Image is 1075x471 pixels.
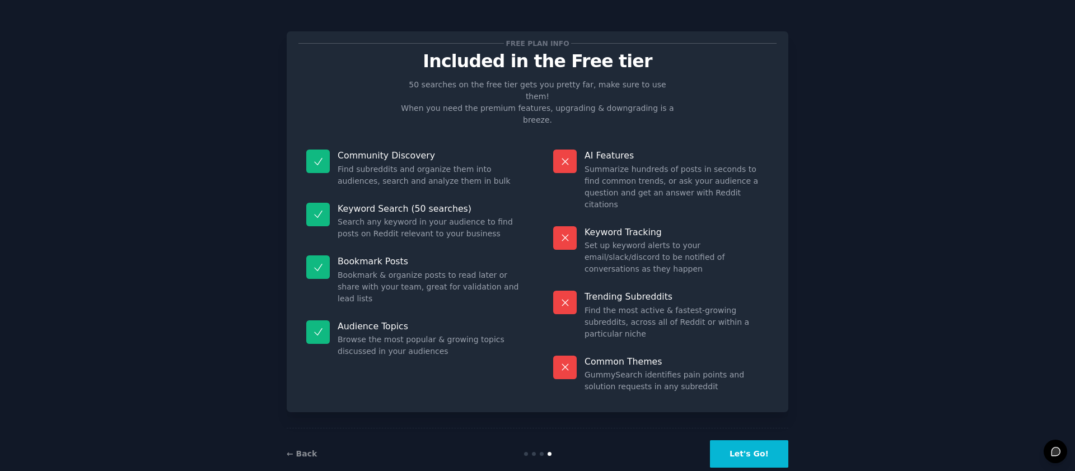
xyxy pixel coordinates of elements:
[338,203,522,214] p: Keyword Search (50 searches)
[585,226,769,238] p: Keyword Tracking
[338,216,522,240] dd: Search any keyword in your audience to find posts on Reddit relevant to your business
[338,334,522,357] dd: Browse the most popular & growing topics discussed in your audiences
[585,356,769,367] p: Common Themes
[338,150,522,161] p: Community Discovery
[298,52,777,71] p: Included in the Free tier
[396,79,679,126] p: 50 searches on the free tier gets you pretty far, make sure to use them! When you need the premiu...
[585,291,769,302] p: Trending Subreddits
[585,305,769,340] dd: Find the most active & fastest-growing subreddits, across all of Reddit or within a particular niche
[338,255,522,267] p: Bookmark Posts
[338,269,522,305] dd: Bookmark & organize posts to read later or share with your team, great for validation and lead lists
[287,449,317,458] a: ← Back
[585,164,769,211] dd: Summarize hundreds of posts in seconds to find common trends, or ask your audience a question and...
[710,440,788,468] button: Let's Go!
[585,369,769,393] dd: GummySearch identifies pain points and solution requests in any subreddit
[338,320,522,332] p: Audience Topics
[585,240,769,275] dd: Set up keyword alerts to your email/slack/discord to be notified of conversations as they happen
[585,150,769,161] p: AI Features
[504,38,571,49] span: Free plan info
[338,164,522,187] dd: Find subreddits and organize them into audiences, search and analyze them in bulk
